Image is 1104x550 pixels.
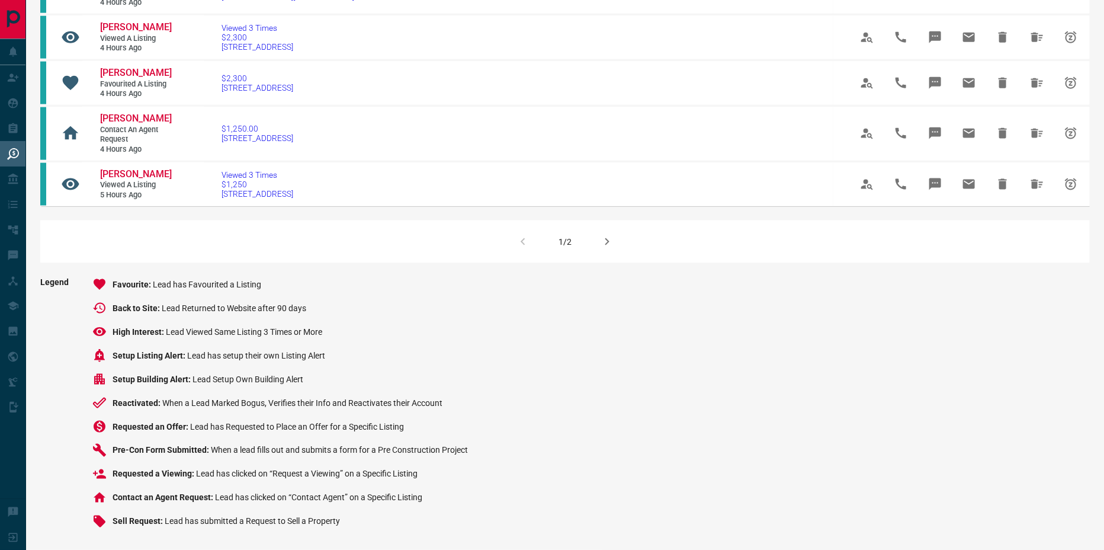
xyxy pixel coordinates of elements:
[162,303,306,313] span: Lead Returned to Website after 90 days
[989,23,1017,52] span: Hide
[887,69,915,97] span: Call
[222,170,293,180] span: Viewed 3 Times
[187,351,325,360] span: Lead has setup their own Listing Alert
[1057,23,1085,52] span: Snooze
[40,62,46,104] div: condos.ca
[853,119,881,148] span: View Profile
[100,145,171,155] span: 4 hours ago
[100,79,171,89] span: Favourited a Listing
[222,133,293,143] span: [STREET_ADDRESS]
[989,119,1017,148] span: Hide
[853,170,881,199] span: View Profile
[989,69,1017,97] span: Hide
[222,124,293,143] a: $1,250.00[STREET_ADDRESS]
[100,168,172,180] span: [PERSON_NAME]
[215,493,422,503] span: Lead has clicked on “Contact Agent” on a Specific Listing
[113,375,192,384] span: Setup Building Alert
[921,119,949,148] span: Message
[100,113,171,125] a: [PERSON_NAME]
[113,493,215,503] span: Contact an Agent Request
[113,446,211,455] span: Pre-Con Form Submitted
[222,23,293,52] a: Viewed 3 Times$2,300[STREET_ADDRESS]
[887,170,915,199] span: Call
[1023,23,1051,52] span: Hide All from Gurarpan Kaur
[100,34,171,44] span: Viewed a Listing
[100,190,171,200] span: 5 hours ago
[222,33,293,42] span: $2,300
[40,16,46,59] div: condos.ca
[100,168,171,181] a: [PERSON_NAME]
[222,42,293,52] span: [STREET_ADDRESS]
[166,327,322,337] span: Lead Viewed Same Listing 3 Times or More
[222,189,293,199] span: [STREET_ADDRESS]
[887,23,915,52] span: Call
[162,398,442,408] span: When a Lead Marked Bogus, Verifies their Info and Reactivates their Account
[100,67,172,78] span: [PERSON_NAME]
[222,124,293,133] span: $1,250.00
[113,303,162,313] span: Back to Site
[222,180,293,189] span: $1,250
[1023,119,1051,148] span: Hide All from Reza Alavian
[853,69,881,97] span: View Profile
[955,119,983,148] span: Email
[1057,119,1085,148] span: Snooze
[921,69,949,97] span: Message
[40,277,69,538] span: Legend
[192,375,303,384] span: Lead Setup Own Building Alert
[190,422,404,431] span: Lead has Requested to Place an Offer for a Specific Listing
[40,163,46,206] div: condos.ca
[100,43,171,53] span: 4 hours ago
[921,23,949,52] span: Message
[113,351,187,360] span: Setup Listing Alert
[222,23,293,33] span: Viewed 3 Times
[887,119,915,148] span: Call
[40,107,46,160] div: condos.ca
[1057,69,1085,97] span: Snooze
[100,113,172,124] span: [PERSON_NAME]
[989,170,1017,199] span: Hide
[955,170,983,199] span: Email
[559,237,572,247] div: 1/2
[1023,69,1051,97] span: Hide All from Gurarpan Kaur
[100,21,172,33] span: [PERSON_NAME]
[113,469,196,479] span: Requested a Viewing
[100,180,171,190] span: Viewed a Listing
[153,280,261,289] span: Lead has Favourited a Listing
[955,23,983,52] span: Email
[100,21,171,34] a: [PERSON_NAME]
[196,469,418,479] span: Lead has clicked on “Request a Viewing” on a Specific Listing
[113,280,153,289] span: Favourite
[222,83,293,92] span: [STREET_ADDRESS]
[1057,170,1085,199] span: Snooze
[113,398,162,408] span: Reactivated
[222,73,293,92] a: $2,300[STREET_ADDRESS]
[100,89,171,99] span: 4 hours ago
[921,170,949,199] span: Message
[100,67,171,79] a: [PERSON_NAME]
[113,517,165,526] span: Sell Request
[100,125,171,145] span: Contact an Agent Request
[165,517,340,526] span: Lead has submitted a Request to Sell a Property
[211,446,468,455] span: When a lead fills out and submits a form for a Pre Construction Project
[853,23,881,52] span: View Profile
[222,170,293,199] a: Viewed 3 Times$1,250[STREET_ADDRESS]
[1023,170,1051,199] span: Hide All from Reza Alavian
[222,73,293,83] span: $2,300
[113,327,166,337] span: High Interest
[113,422,190,431] span: Requested an Offer
[955,69,983,97] span: Email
